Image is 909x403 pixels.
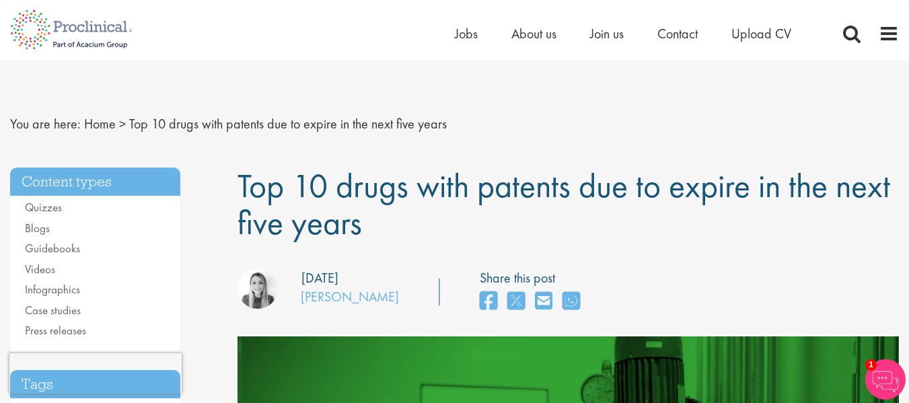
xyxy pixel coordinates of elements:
[511,25,556,42] a: About us
[84,115,116,133] a: breadcrumb link
[25,200,62,215] a: Quizzes
[731,25,791,42] a: Upload CV
[507,287,525,316] a: share on twitter
[865,359,877,371] span: 1
[480,268,587,288] label: Share this post
[657,25,698,42] a: Contact
[25,221,50,235] a: Blogs
[10,115,81,133] span: You are here:
[25,282,80,297] a: Infographics
[455,25,478,42] a: Jobs
[10,168,180,196] h3: Content types
[562,287,580,316] a: share on whats app
[590,25,624,42] a: Join us
[535,287,552,316] a: share on email
[238,268,278,309] img: Hannah Burke
[301,268,338,288] div: [DATE]
[25,241,80,256] a: Guidebooks
[301,288,399,305] a: [PERSON_NAME]
[119,115,126,133] span: >
[865,359,906,400] img: Chatbot
[480,287,497,316] a: share on facebook
[25,262,55,277] a: Videos
[9,353,182,394] iframe: reCAPTCHA
[238,164,890,244] span: Top 10 drugs with patents due to expire in the next five years
[25,323,86,338] a: Press releases
[129,115,447,133] span: Top 10 drugs with patents due to expire in the next five years
[25,303,81,318] a: Case studies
